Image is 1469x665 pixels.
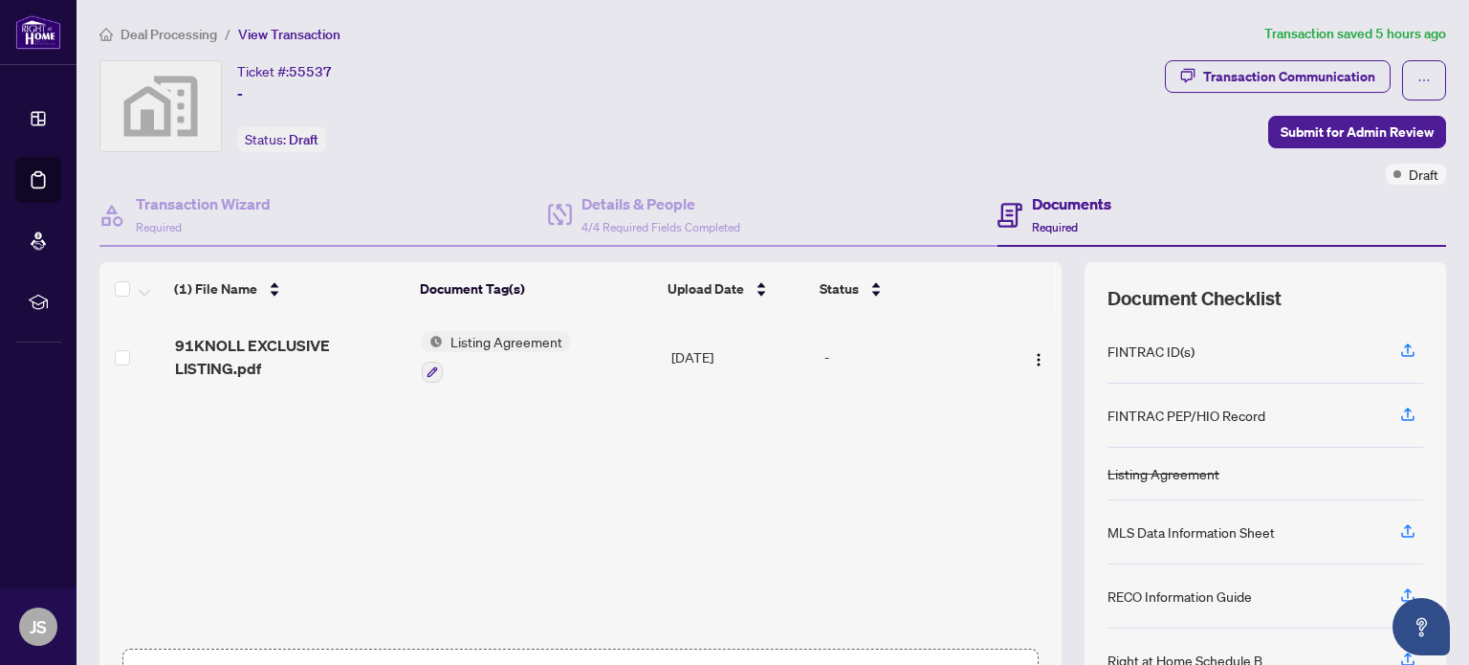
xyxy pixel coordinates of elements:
[1268,116,1446,148] button: Submit for Admin Review
[237,82,243,105] span: -
[1417,74,1431,87] span: ellipsis
[15,14,61,50] img: logo
[1165,60,1391,93] button: Transaction Communication
[824,346,1000,367] div: -
[812,262,1002,316] th: Status
[660,262,812,316] th: Upload Date
[1032,220,1078,234] span: Required
[289,63,332,80] span: 55537
[1409,164,1438,185] span: Draft
[581,220,740,234] span: 4/4 Required Fields Completed
[136,192,271,215] h4: Transaction Wizard
[1031,352,1046,367] img: Logo
[238,26,340,43] span: View Transaction
[99,28,113,41] span: home
[1023,342,1054,372] button: Logo
[1281,117,1434,147] span: Submit for Admin Review
[121,26,217,43] span: Deal Processing
[1392,598,1450,655] button: Open asap
[422,331,443,352] img: Status Icon
[443,331,570,352] span: Listing Agreement
[30,613,47,640] span: JS
[1032,192,1111,215] h4: Documents
[136,220,182,234] span: Required
[289,131,318,148] span: Draft
[664,316,817,398] td: [DATE]
[668,278,744,299] span: Upload Date
[422,331,570,383] button: Status IconListing Agreement
[174,278,257,299] span: (1) File Name
[1107,285,1282,312] span: Document Checklist
[1107,463,1219,484] div: Listing Agreement
[1107,405,1265,426] div: FINTRAC PEP/HIO Record
[166,262,412,316] th: (1) File Name
[1107,521,1275,543] div: MLS Data Information Sheet
[412,262,660,316] th: Document Tag(s)
[225,23,230,45] li: /
[1203,61,1375,92] div: Transaction Communication
[1107,586,1252,607] div: RECO Information Guide
[237,60,332,82] div: Ticket #:
[175,334,407,380] span: 91KNOLL EXCLUSIVE LISTING.pdf
[237,126,326,152] div: Status:
[1107,341,1195,362] div: FINTRAC ID(s)
[820,278,859,299] span: Status
[1264,23,1446,45] article: Transaction saved 5 hours ago
[100,61,221,151] img: svg%3e
[581,192,740,215] h4: Details & People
